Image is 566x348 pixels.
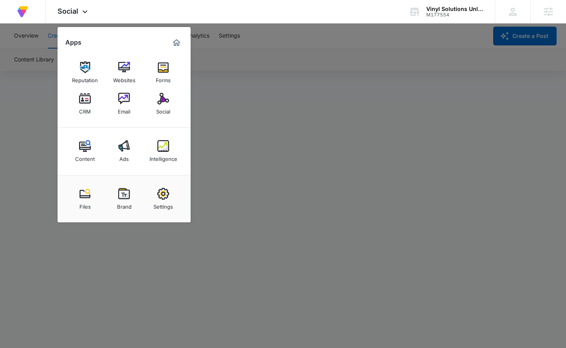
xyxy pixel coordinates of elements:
[70,58,100,87] a: Reputation
[58,7,78,15] span: Social
[118,105,130,115] div: Email
[426,6,483,12] div: account name
[16,5,30,19] img: Volusion
[109,58,139,87] a: Websites
[153,200,173,210] div: Settings
[79,105,91,115] div: CRM
[156,105,170,115] div: Social
[109,136,139,166] a: Ads
[70,89,100,119] a: CRM
[148,136,178,166] a: Intelligence
[75,152,95,162] div: Content
[148,184,178,214] a: Settings
[72,73,98,83] div: Reputation
[170,36,183,49] a: Marketing 360® Dashboard
[65,39,81,46] h2: Apps
[109,184,139,214] a: Brand
[109,89,139,119] a: Email
[117,200,132,210] div: Brand
[148,89,178,119] a: Social
[113,73,135,83] div: Websites
[70,184,100,214] a: Files
[119,152,129,162] div: Ads
[156,73,171,83] div: Forms
[79,200,91,210] div: Files
[70,136,100,166] a: Content
[426,12,483,18] div: account id
[148,58,178,87] a: Forms
[150,152,177,162] div: Intelligence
